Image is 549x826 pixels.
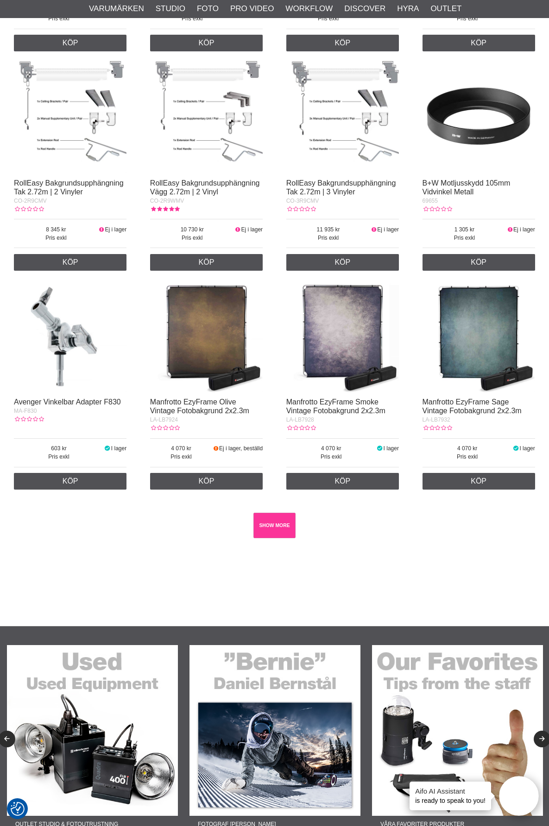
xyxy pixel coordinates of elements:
img: Manfrotto EzyFrame Smoke Vintage Fotobakgrund 2x2.3m [286,280,399,392]
span: Ej i lager [377,226,399,233]
img: Annons:22-03F banner-sidfot-used.jpg [7,645,178,816]
a: Köp [423,254,535,271]
div: Kundbetyg: 0 [423,205,452,213]
span: 4 070 [150,444,212,453]
span: Pris exkl [423,234,507,242]
a: SHOW MORE [253,513,296,538]
span: 603 [14,444,104,453]
i: Ej i lager [506,226,513,233]
a: Köp [423,473,535,490]
span: Ej i lager [241,226,263,233]
img: RollEasy Bakgrundsupphängning Tak 2.72m | 3 Vinyler [286,61,399,173]
a: Avenger Vinkelbar Adapter F830 [14,398,121,406]
a: Manfrotto EzyFrame Sage Vintage Fotobakgrund 2x2.3m [423,398,522,415]
img: RollEasy Bakgrundsupphängning Tak 2.72m | 2 Vinyler [14,61,126,173]
a: Workflow [285,3,333,15]
i: Ej i lager [234,226,241,233]
a: Köp [14,35,126,51]
i: I lager [512,445,520,452]
a: Köp [286,35,399,51]
a: RollEasy Bakgrundsupphängning Tak 2.72m | 3 Vinyler [286,179,396,196]
span: MA-F830 [14,408,37,414]
a: RollEasy Bakgrundsupphängning Tak 2.72m | 2 Vinyler [14,179,124,196]
span: Pris exkl [286,14,371,23]
a: Hyra [397,3,419,15]
span: LA-LB7932 [423,416,450,423]
span: Pris exkl [14,234,98,242]
div: Kundbetyg: 0 [423,424,452,432]
i: I lager [104,445,111,452]
span: Pris exkl [150,453,212,461]
span: CO-2R9WMV [150,198,184,204]
span: CO-3R9CMV [286,198,319,204]
i: I lager [376,445,384,452]
span: Pris exkl [14,453,104,461]
span: Pris exkl [286,234,371,242]
h4: Aifo AI Assistant [415,786,486,796]
span: CO-2R9CMV [14,198,47,204]
span: Ej i lager [105,226,127,233]
span: LA-LB7924 [150,416,178,423]
span: 8 345 [14,225,98,234]
a: Varumärken [89,3,144,15]
div: Kundbetyg: 0 [150,424,180,432]
a: RollEasy Bakgrundsupphängning Vägg 2.72m | 2 Vinyl [150,179,260,196]
div: is ready to speak to you! [410,782,491,810]
span: 4 070 [286,444,376,453]
span: Ej i lager, beställd [219,445,263,452]
a: Manfrotto EzyFrame Smoke Vintage Fotobakgrund 2x2.3m [286,398,385,415]
div: Kundbetyg: 5.00 [150,205,180,213]
a: Köp [150,35,263,51]
a: Foto [197,3,219,15]
span: 69655 [423,198,438,204]
img: Annons:22-05F banner-sidfot-favorites.jpg [372,645,543,816]
span: Pris exkl [423,14,512,23]
img: Manfrotto EzyFrame Sage Vintage Fotobakgrund 2x2.3m [423,280,535,392]
span: Ej i lager [513,226,535,233]
a: Outlet [430,3,461,15]
img: RollEasy Bakgrundsupphängning Vägg 2.72m | 2 Vinyl [150,61,263,173]
a: Köp [150,254,263,271]
div: Kundbetyg: 0 [14,415,44,423]
div: Kundbetyg: 0 [286,424,316,432]
a: Köp [423,35,535,51]
img: B+W Motljusskydd 105mm Vidvinkel Metall [423,61,535,173]
i: Beställd [212,445,219,452]
i: Ej i lager [370,226,377,233]
img: Revisit consent button [11,802,25,816]
span: 10 730 [150,225,234,234]
i: Ej i lager [98,226,105,233]
a: Köp [14,473,126,490]
span: Pris exkl [286,453,376,461]
img: Avenger Vinkelbar Adapter F830 [14,280,126,392]
img: Manfrotto EzyFrame Olive Vintage Fotobakgrund 2x2.3m [150,280,263,392]
a: Köp [286,254,399,271]
span: Pris exkl [423,453,512,461]
span: I lager [384,445,399,452]
img: Annons:22-04F banner-sidfot-bernie.jpg [189,645,360,816]
button: Samtyckesinställningar [11,801,25,817]
span: Pris exkl [150,234,234,242]
div: Kundbetyg: 0 [286,205,316,213]
a: Studio [156,3,185,15]
a: Köp [150,473,263,490]
span: Pris exkl [150,14,234,23]
a: Manfrotto EzyFrame Olive Vintage Fotobakgrund 2x2.3m [150,398,249,415]
a: Köp [286,473,399,490]
span: Pris exkl [14,14,104,23]
span: I lager [519,445,535,452]
span: 4 070 [423,444,512,453]
span: I lager [111,445,126,452]
span: 11 935 [286,225,371,234]
span: LA-LB7928 [286,416,314,423]
a: Pro Video [230,3,274,15]
span: 1 305 [423,225,507,234]
a: Discover [344,3,385,15]
a: B+W Motljusskydd 105mm Vidvinkel Metall [423,179,511,196]
div: Kundbetyg: 0 [14,205,44,213]
a: Köp [14,254,126,271]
